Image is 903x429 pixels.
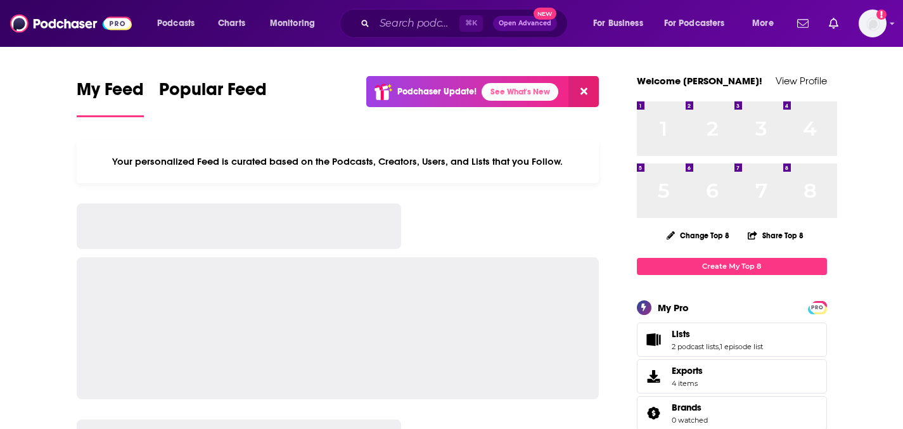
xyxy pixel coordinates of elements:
[459,15,483,32] span: ⌘ K
[876,10,887,20] svg: Add a profile image
[776,75,827,87] a: View Profile
[824,13,843,34] a: Show notifications dropdown
[672,328,690,340] span: Lists
[261,13,331,34] button: open menu
[672,379,703,388] span: 4 items
[534,8,556,20] span: New
[672,402,708,413] a: Brands
[641,368,667,385] span: Exports
[397,86,477,97] p: Podchaser Update!
[159,79,267,117] a: Popular Feed
[270,15,315,32] span: Monitoring
[77,79,144,117] a: My Feed
[375,13,459,34] input: Search podcasts, credits, & more...
[77,79,144,108] span: My Feed
[658,302,689,314] div: My Pro
[743,13,790,34] button: open menu
[859,10,887,37] img: User Profile
[641,331,667,349] a: Lists
[352,9,580,38] div: Search podcasts, credits, & more...
[159,79,267,108] span: Popular Feed
[584,13,659,34] button: open menu
[593,15,643,32] span: For Business
[672,365,703,376] span: Exports
[482,83,558,101] a: See What's New
[672,328,763,340] a: Lists
[656,13,743,34] button: open menu
[810,303,825,312] span: PRO
[637,258,827,275] a: Create My Top 8
[672,342,719,351] a: 2 podcast lists
[148,13,211,34] button: open menu
[859,10,887,37] span: Logged in as kindrieri
[637,359,827,394] a: Exports
[719,342,720,351] span: ,
[10,11,132,35] img: Podchaser - Follow, Share and Rate Podcasts
[659,227,738,243] button: Change Top 8
[720,342,763,351] a: 1 episode list
[792,13,814,34] a: Show notifications dropdown
[859,10,887,37] button: Show profile menu
[157,15,195,32] span: Podcasts
[641,404,667,422] a: Brands
[218,15,245,32] span: Charts
[672,402,701,413] span: Brands
[637,75,762,87] a: Welcome [PERSON_NAME]!
[499,20,551,27] span: Open Advanced
[210,13,253,34] a: Charts
[664,15,725,32] span: For Podcasters
[493,16,557,31] button: Open AdvancedNew
[810,302,825,311] a: PRO
[637,323,827,357] span: Lists
[747,223,804,248] button: Share Top 8
[77,140,599,183] div: Your personalized Feed is curated based on the Podcasts, Creators, Users, and Lists that you Follow.
[752,15,774,32] span: More
[672,416,708,425] a: 0 watched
